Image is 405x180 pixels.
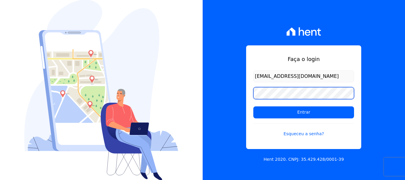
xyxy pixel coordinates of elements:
[253,55,354,63] h1: Faça o login
[264,156,344,163] p: Hent 2020. CNPJ: 35.429.428/0001-39
[253,123,354,137] a: Esqueceu a senha?
[253,106,354,118] input: Entrar
[253,70,354,82] input: Email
